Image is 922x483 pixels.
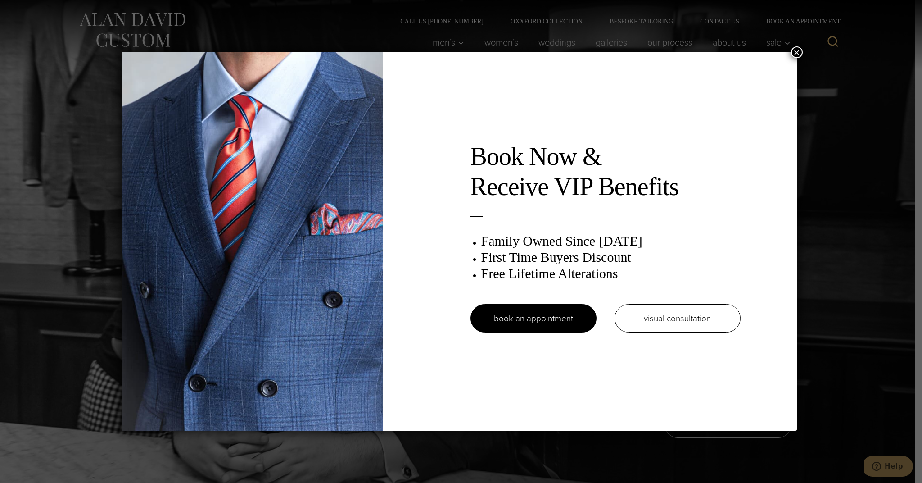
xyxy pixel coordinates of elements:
[481,233,741,249] h3: Family Owned Since [DATE]
[615,304,741,333] a: visual consultation
[21,6,39,14] span: Help
[470,141,741,202] h2: Book Now & Receive VIP Benefits
[470,304,597,333] a: book an appointment
[481,265,741,282] h3: Free Lifetime Alterations
[481,249,741,265] h3: First Time Buyers Discount
[791,46,803,58] button: Close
